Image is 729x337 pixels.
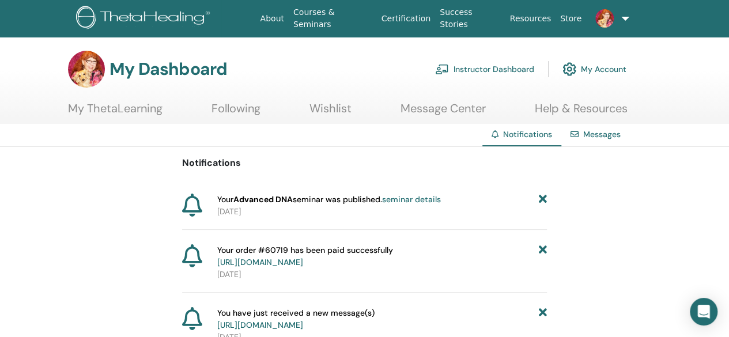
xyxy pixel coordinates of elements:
[256,8,289,29] a: About
[217,307,375,331] span: You have just received a new message(s)
[595,9,614,28] img: default.jpg
[68,51,105,88] img: default.jpg
[182,156,547,170] p: Notifications
[401,101,486,124] a: Message Center
[556,8,586,29] a: Store
[435,64,449,74] img: chalkboard-teacher.svg
[690,298,717,325] div: Open Intercom Messenger
[217,268,547,281] p: [DATE]
[435,2,505,35] a: Success Stories
[309,101,352,124] a: Wishlist
[503,129,552,139] span: Notifications
[76,6,214,32] img: logo.png
[233,194,293,205] strong: Advanced DNA
[535,101,628,124] a: Help & Resources
[217,206,547,218] p: [DATE]
[289,2,377,35] a: Courses & Seminars
[217,194,441,206] span: Your seminar was published.
[217,244,393,268] span: Your order #60719 has been paid successfully
[382,194,441,205] a: seminar details
[211,101,260,124] a: Following
[435,56,534,82] a: Instructor Dashboard
[562,56,626,82] a: My Account
[562,59,576,79] img: cog.svg
[377,8,435,29] a: Certification
[217,320,303,330] a: [URL][DOMAIN_NAME]
[109,59,227,79] h3: My Dashboard
[505,8,556,29] a: Resources
[217,257,303,267] a: [URL][DOMAIN_NAME]
[583,129,621,139] a: Messages
[68,101,163,124] a: My ThetaLearning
